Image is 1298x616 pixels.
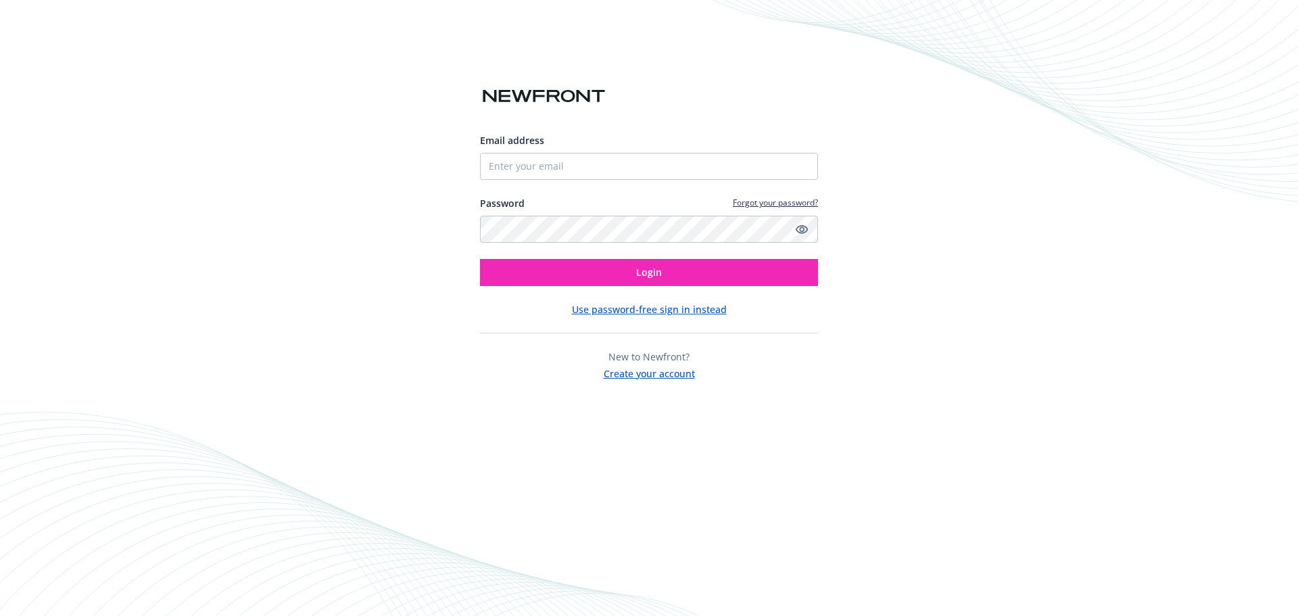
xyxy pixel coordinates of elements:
[480,85,608,108] img: Newfront logo
[733,197,818,208] a: Forgot your password?
[480,259,818,286] button: Login
[480,134,544,147] span: Email address
[480,216,818,243] input: Enter your password
[636,266,662,279] span: Login
[608,350,690,363] span: New to Newfront?
[572,302,727,316] button: Use password-free sign in instead
[794,221,810,237] a: Show password
[480,196,525,210] label: Password
[604,364,695,381] button: Create your account
[480,153,818,180] input: Enter your email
